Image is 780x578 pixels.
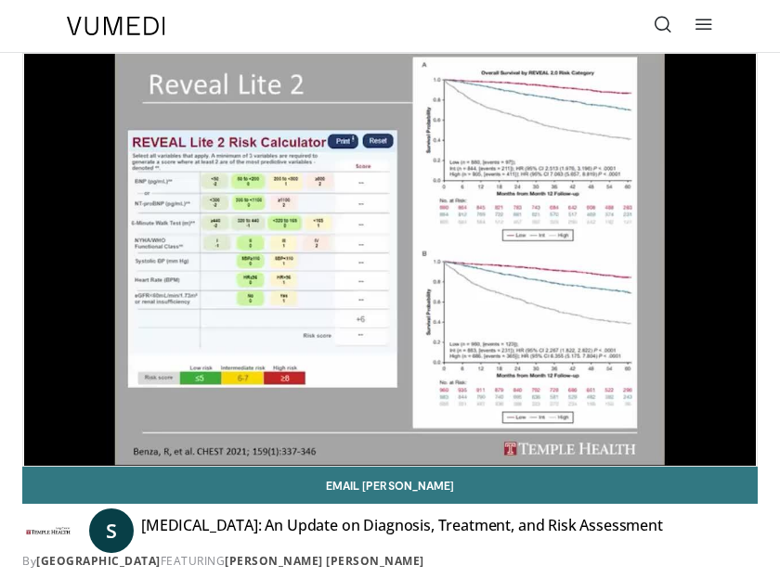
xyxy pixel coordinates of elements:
a: [PERSON_NAME] [PERSON_NAME] [225,553,424,569]
a: Email [PERSON_NAME] [22,467,758,504]
a: S [89,508,134,553]
h4: [MEDICAL_DATA]: An Update on Diagnosis, Treatment, and Risk Assessment [141,516,663,546]
a: [GEOGRAPHIC_DATA] [36,553,161,569]
video-js: Video Player [23,54,757,466]
img: VuMedi Logo [67,17,165,35]
img: Temple Lung Center [22,516,74,546]
div: By FEATURING [22,553,758,570]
